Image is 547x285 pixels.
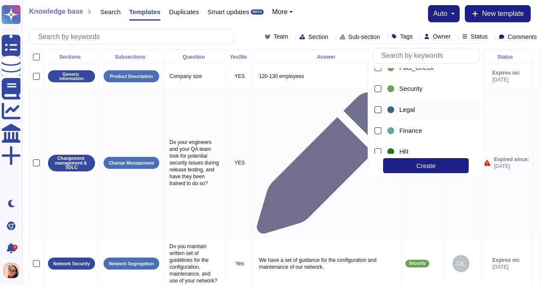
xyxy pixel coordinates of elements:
span: Sub-section [348,34,380,40]
span: Knowledge base [29,8,83,15]
p: Generic information [51,72,92,81]
span: auto [433,10,447,17]
span: [DATE] [494,163,529,170]
div: Security [399,85,467,93]
div: HR [386,147,396,157]
p: Do your engineers and your QA team look for potential security issues during release testing, and... [167,137,223,189]
div: Answer [257,54,398,60]
p: YES [230,73,250,80]
div: HR [386,142,471,162]
span: Section [308,34,328,40]
p: Changement management & SDLC [51,156,92,170]
p: Company size [167,71,223,82]
div: 5 [12,245,18,250]
div: Legal [386,105,396,115]
input: Search by keywords [377,48,479,63]
div: Sections [47,54,95,60]
div: Legal [399,106,467,114]
span: Expired since: [494,156,529,163]
p: Change Management [109,161,154,165]
div: BETA [251,9,263,15]
span: Status [471,33,488,39]
div: Security [386,84,396,94]
input: Search by keywords [34,29,233,44]
span: Owner [433,33,450,39]
p: Yes [230,260,250,267]
span: Legal [399,106,415,114]
div: Finance [399,127,467,135]
span: [DATE] [492,264,520,270]
div: Legal [386,100,471,120]
span: Smart updates [208,9,250,15]
span: More [272,9,288,15]
p: YES [230,159,250,166]
span: Duplicates [169,9,199,15]
p: Product Description [110,74,153,79]
p: Network Security [53,261,90,266]
span: Expires on: [492,257,520,264]
span: [DATE] [492,76,520,83]
span: Fact_Check [399,64,434,72]
div: Status [484,54,529,60]
span: Security [409,261,425,266]
div: Security [386,79,471,99]
button: New template [465,5,531,22]
span: HR [399,148,409,156]
span: New template [482,10,524,17]
div: Fact_Check [399,64,467,72]
div: Subsections [103,54,160,60]
span: Tags [400,33,413,39]
span: Expires on: [492,69,520,76]
div: Finance [386,126,396,136]
div: Create [383,158,469,173]
img: user [452,255,470,272]
div: Fact_Check [386,58,471,78]
div: Fact_Check [386,63,396,73]
div: Question [167,54,223,60]
button: More [272,9,293,15]
p: We have a set of guidance for the configuration and maintenance of our network. [257,255,398,273]
button: auto [433,10,455,17]
div: Finance [386,121,471,141]
div: HR [399,148,467,156]
span: Team [273,33,288,39]
button: user [2,261,25,280]
span: Search [100,9,121,15]
img: user [3,263,19,278]
span: Finance [399,127,422,135]
div: Yes/No [230,54,250,60]
p: 120-130 employees [257,71,398,82]
span: Security [399,85,422,93]
p: Network Segregation [109,261,154,266]
span: Templates [129,9,161,15]
span: Comments [508,34,537,40]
